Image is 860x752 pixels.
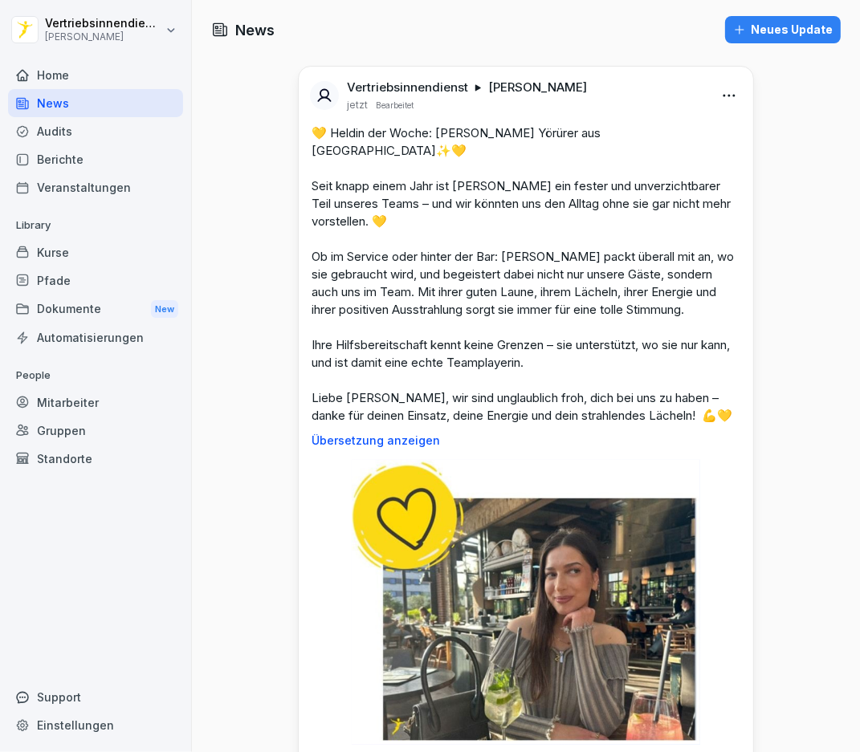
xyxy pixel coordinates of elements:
a: Home [8,61,183,89]
a: Berichte [8,145,183,173]
div: New [151,300,178,319]
a: Kurse [8,238,183,266]
div: Support [8,683,183,711]
img: kscerpsbie53cttel4lq21x4.png [352,460,700,745]
p: [PERSON_NAME] [45,31,162,43]
p: Vertriebsinnendienst [347,79,468,96]
p: [PERSON_NAME] [488,79,587,96]
p: 💛 Heldin der Woche: [PERSON_NAME] Yörürer aus [GEOGRAPHIC_DATA]✨💛 Seit knapp einem Jahr ist [PERS... [312,124,740,425]
p: Übersetzung anzeigen [312,434,740,447]
a: Automatisierungen [8,323,183,352]
a: Veranstaltungen [8,173,183,201]
a: Pfade [8,266,183,295]
a: News [8,89,183,117]
div: Neues Update [733,21,833,39]
a: Mitarbeiter [8,388,183,417]
a: DokumenteNew [8,295,183,324]
p: People [8,363,183,388]
p: jetzt [347,99,368,112]
h1: News [235,19,275,41]
a: Audits [8,117,183,145]
p: Bearbeitet [376,99,414,112]
a: Gruppen [8,417,183,445]
button: Neues Update [725,16,841,43]
p: Library [8,213,183,238]
p: Vertriebsinnendienst [45,17,162,30]
a: Einstellungen [8,711,183,739]
div: Dokumente [8,295,183,324]
a: Standorte [8,445,183,473]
